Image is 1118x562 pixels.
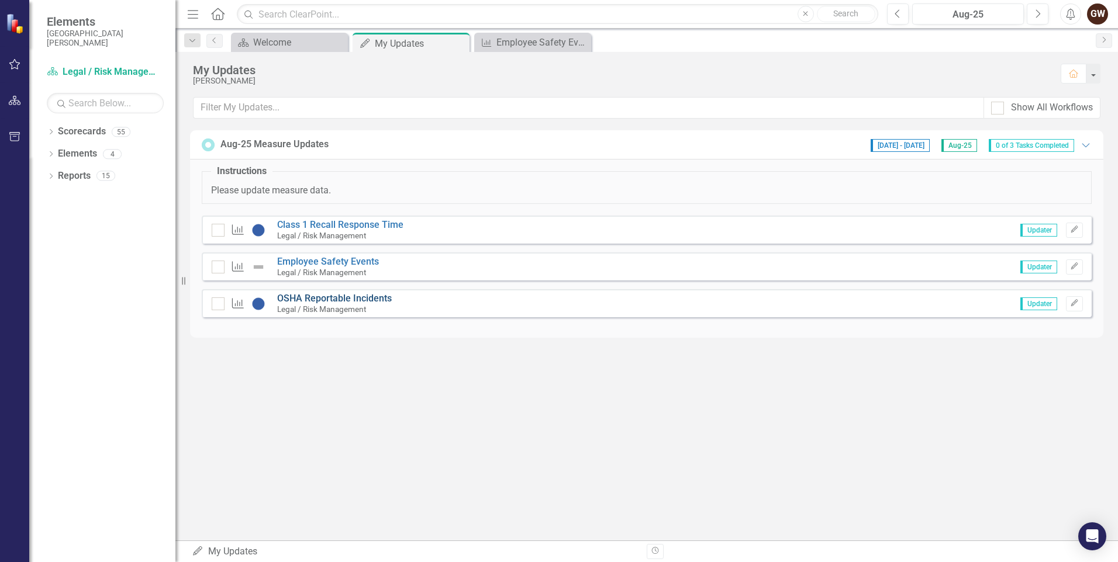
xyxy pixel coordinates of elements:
small: [GEOGRAPHIC_DATA][PERSON_NAME] [47,29,164,48]
p: Please update measure data. [211,184,1082,197]
legend: Instructions [211,165,272,178]
div: Employee Safety Events [496,35,588,50]
button: Aug-25 [912,4,1024,25]
input: Filter My Updates... [193,97,984,119]
a: Class 1 Recall Response Time [277,219,403,230]
div: Aug-25 Measure Updates [220,138,329,151]
img: No Information [251,297,265,311]
a: Reports [58,169,91,183]
a: OSHA Reportable Incidents [277,293,392,304]
span: Elements [47,15,164,29]
small: Legal / Risk Management [277,231,366,240]
input: Search Below... [47,93,164,113]
div: Show All Workflows [1011,101,1093,115]
a: Scorecards [58,125,106,138]
div: 4 [103,149,122,159]
span: Updater [1020,261,1057,273]
span: [DATE] - [DATE] [871,139,930,152]
div: Open Intercom Messenger [1078,522,1106,550]
span: Aug-25 [941,139,977,152]
small: Legal / Risk Management [277,304,366,314]
span: Updater [1020,297,1057,310]
a: Employee Safety Events [277,256,379,267]
div: Welcome [253,35,345,50]
div: Aug-25 [916,8,1020,22]
a: Elements [58,147,97,161]
div: [PERSON_NAME] [193,77,1049,85]
small: Legal / Risk Management [277,268,366,277]
a: Employee Safety Events [477,35,588,50]
div: My Updates [193,64,1049,77]
a: Welcome [234,35,345,50]
button: Search [817,6,875,22]
div: My Updates [192,545,638,558]
div: 55 [112,127,130,137]
span: Search [833,9,858,18]
span: Updater [1020,224,1057,237]
button: GW [1087,4,1108,25]
img: ClearPoint Strategy [6,13,26,34]
div: 15 [96,171,115,181]
span: 0 of 3 Tasks Completed [989,139,1074,152]
input: Search ClearPoint... [237,4,878,25]
a: Legal / Risk Management [47,65,164,79]
img: Not Defined [251,260,265,274]
div: My Updates [375,36,467,51]
img: No Information [251,223,265,237]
